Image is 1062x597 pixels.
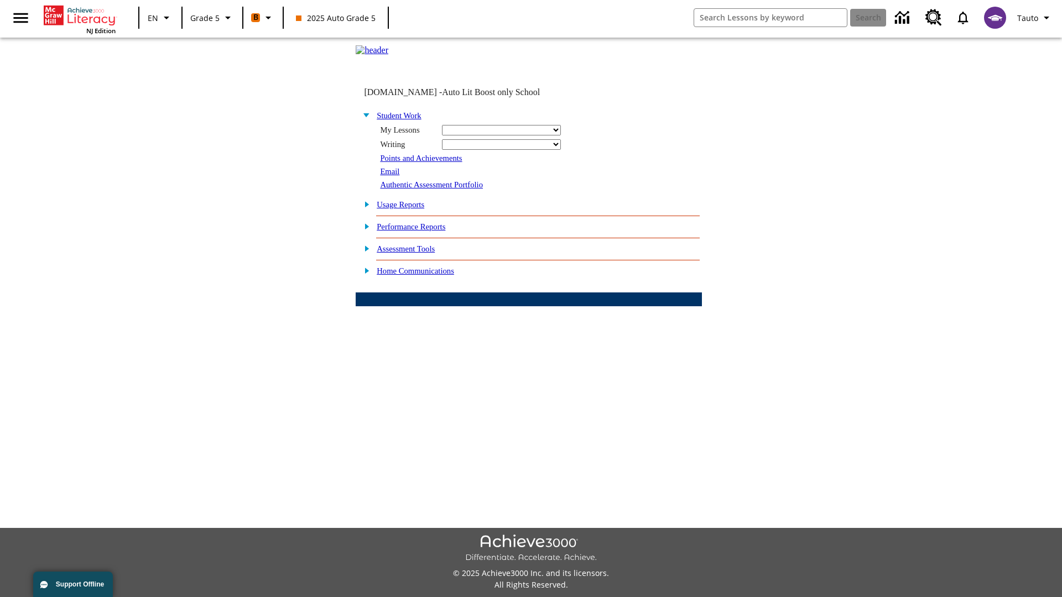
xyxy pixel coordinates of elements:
img: header [356,45,388,55]
a: Points and Achievements [380,154,462,163]
img: plus.gif [358,265,370,275]
a: Performance Reports [377,222,445,231]
a: Home Communications [377,266,454,275]
span: EN [148,12,158,24]
a: Student Work [377,111,421,120]
button: Boost Class color is orange. Change class color [247,8,279,28]
img: plus.gif [358,199,370,209]
img: plus.gif [358,243,370,253]
img: minus.gif [358,110,370,120]
span: Tauto [1017,12,1038,24]
span: B [253,11,258,24]
button: Profile/Settings [1013,8,1058,28]
button: Grade: Grade 5, Select a grade [186,8,239,28]
a: Authentic Assessment Portfolio [380,180,483,189]
a: Usage Reports [377,200,424,209]
a: Resource Center, Will open in new tab [919,3,949,33]
input: search field [694,9,847,27]
a: Assessment Tools [377,244,435,253]
span: Grade 5 [190,12,220,24]
a: Notifications [949,3,977,32]
div: Writing [380,140,435,149]
span: 2025 Auto Grade 5 [296,12,376,24]
span: Support Offline [56,580,104,588]
button: Open side menu [4,2,37,34]
button: Language: EN, Select a language [143,8,178,28]
div: Home [44,3,116,35]
a: Email [380,167,399,176]
td: [DOMAIN_NAME] - [364,87,568,97]
img: avatar image [984,7,1006,29]
nobr: Auto Lit Boost only School [442,87,540,97]
img: plus.gif [358,221,370,231]
button: Select a new avatar [977,3,1013,32]
span: NJ Edition [86,27,116,35]
button: Support Offline [33,572,113,597]
a: Data Center [888,3,919,33]
div: My Lessons [380,125,435,135]
img: Achieve3000 Differentiate Accelerate Achieve [465,535,597,563]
